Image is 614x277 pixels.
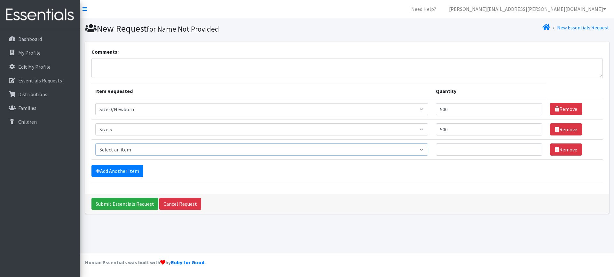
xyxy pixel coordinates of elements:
th: Quantity [432,83,546,99]
p: Dashboard [18,36,42,42]
a: New Essentials Request [557,24,609,31]
small: for Name Not Provided [147,24,219,34]
a: Cancel Request [159,198,201,210]
a: Need Help? [406,3,441,15]
h1: New Request [85,23,345,34]
p: Children [18,119,37,125]
a: Ruby for Good [171,259,204,265]
a: Edit My Profile [3,60,77,73]
a: Essentials Requests [3,74,77,87]
a: Dashboard [3,33,77,45]
p: Distributions [18,91,47,97]
p: My Profile [18,50,41,56]
p: Essentials Requests [18,77,62,84]
a: Add Another Item [91,165,143,177]
a: Children [3,115,77,128]
input: Submit Essentials Request [91,198,158,210]
a: [PERSON_NAME][EMAIL_ADDRESS][PERSON_NAME][DOMAIN_NAME] [444,3,611,15]
th: Item Requested [91,83,432,99]
a: Distributions [3,88,77,101]
a: My Profile [3,46,77,59]
label: Comments: [91,48,119,56]
p: Families [18,105,36,111]
a: Families [3,102,77,114]
strong: Human Essentials was built with by . [85,259,206,265]
a: Remove [550,143,582,156]
a: Remove [550,123,582,135]
a: Remove [550,103,582,115]
img: HumanEssentials [3,4,77,26]
p: Edit My Profile [18,64,51,70]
